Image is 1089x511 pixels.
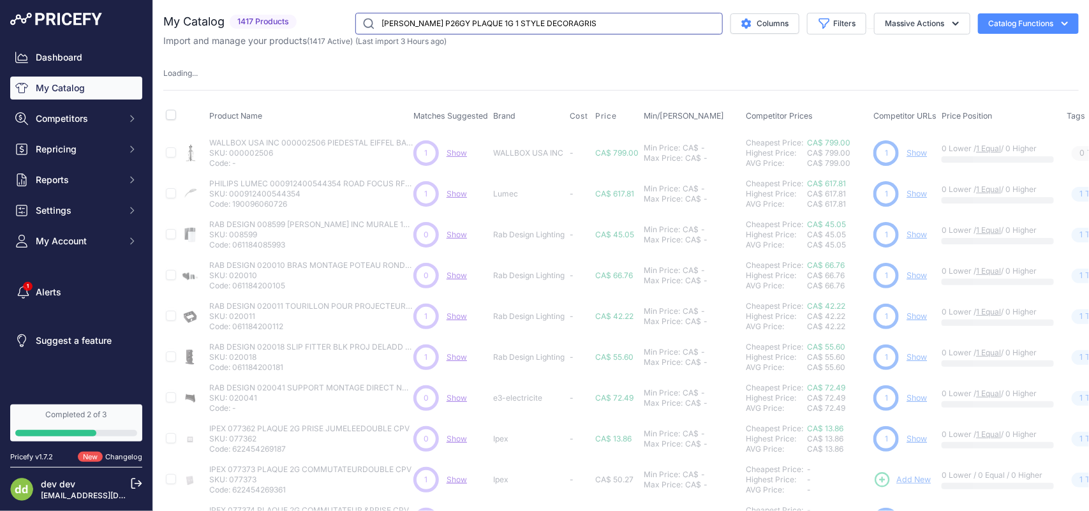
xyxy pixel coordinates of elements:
p: Code: 061184200181 [209,362,413,373]
div: - [699,306,705,316]
p: 0 Lower / / 0 Higher [942,348,1054,358]
div: AVG Price: [746,158,807,168]
div: - [699,347,705,357]
a: Suggest a feature [10,329,142,352]
p: Code: 622454269361 [209,485,411,495]
span: - [570,189,574,198]
p: SKU: 000002506 [209,148,413,158]
div: CA$ 66.76 [807,281,868,291]
a: Show [907,230,927,239]
span: 1 [885,311,888,322]
div: CA$ [683,143,699,153]
span: CA$ 42.22 [807,311,845,321]
span: CA$ 799.00 [595,148,639,158]
p: 0 Lower / / 0 Higher [942,184,1054,195]
span: Price [595,111,616,121]
div: Highest Price: [746,311,807,322]
p: RAB DESIGN 020010 BRAS MONTAGE POTEAU ROND/CARRE PROJECTEUR HELIX [209,260,413,270]
span: CA$ 50.27 [595,475,633,484]
button: Catalog Functions [978,13,1079,34]
span: 1 [425,147,428,159]
span: Product Name [209,111,262,121]
a: Show [447,148,467,158]
p: Ipex [493,434,565,444]
p: SKU: 077362 [209,434,410,444]
div: Highest Price: [746,230,807,240]
div: Highest Price: [746,148,807,158]
span: Show [447,434,467,443]
span: Show [447,352,467,362]
div: - [701,235,707,245]
a: 1 Equal [976,225,1001,235]
button: Reports [10,168,142,191]
p: RAB DESIGN 008599 [PERSON_NAME] INC MURALE 100A19FORME CYLINDRIQUE [209,219,413,230]
span: 1 [1079,311,1083,323]
a: Show [447,230,467,239]
a: Show [907,270,927,280]
a: 1 Equal [976,307,1001,316]
p: Lumec [493,189,565,199]
a: Changelog [105,452,142,461]
a: Show [447,189,467,198]
span: (Last import 3 Hours ago) [355,36,447,46]
a: 1 Equal [976,144,1001,153]
div: Highest Price: [746,475,807,485]
a: Show [907,148,927,158]
div: - [699,388,705,398]
button: Price [595,111,619,121]
a: Show [907,434,927,443]
div: - [701,357,707,367]
a: 1 Equal [976,348,1001,357]
div: CA$ [683,388,699,398]
div: Min Price: [644,388,680,398]
div: - [701,316,707,327]
span: 0 [424,229,429,241]
span: My Account [36,235,119,248]
span: CA$ 45.05 [807,230,846,239]
span: 1 [1079,229,1083,241]
span: 0 [424,392,429,404]
span: ... [192,68,198,78]
p: RAB DESIGN 020041 SUPPORT MONTAGE DIRECT NON AJUSTABLE BRONZE [209,383,413,393]
div: Min Price: [644,306,680,316]
p: Code: - [209,403,413,413]
span: 1 [1079,188,1083,200]
span: CA$ 66.76 [807,270,845,280]
a: Cheapest Price: [746,464,803,474]
button: Competitors [10,107,142,130]
div: Max Price: [644,235,683,245]
p: SKU: 077373 [209,475,411,485]
a: My Catalog [10,77,142,100]
div: CA$ 72.49 [807,403,868,413]
span: CA$ 13.86 [595,434,632,443]
a: Cheapest Price: [746,138,803,147]
div: Max Price: [644,316,683,327]
p: Import and manage your products [163,34,447,47]
div: - [699,470,705,480]
span: CA$ 799.00 [807,148,850,158]
span: - [570,352,574,362]
p: 0 Lower / / 0 Higher [942,307,1054,317]
div: AVG Price: [746,485,807,495]
div: CA$ [683,265,699,276]
div: - [701,276,707,286]
button: My Account [10,230,142,253]
input: Search [355,13,723,34]
a: Show [447,393,467,403]
div: CA$ [685,316,701,327]
p: SKU: 020011 [209,311,413,322]
span: 1 [425,188,428,200]
nav: Sidebar [10,46,142,389]
p: 0 Lower / / 0 Higher [942,144,1054,154]
a: CA$ 42.22 [807,301,845,311]
span: - [570,148,574,158]
p: 0 Lower / / 0 Higher [942,389,1054,399]
p: Code: 061184085993 [209,240,413,250]
p: Rab Design Lighting [493,311,565,322]
a: Show [907,189,927,198]
div: - [701,153,707,163]
span: CA$ 13.86 [807,434,843,443]
span: Min/[PERSON_NAME] [644,111,724,121]
div: AVG Price: [746,199,807,209]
